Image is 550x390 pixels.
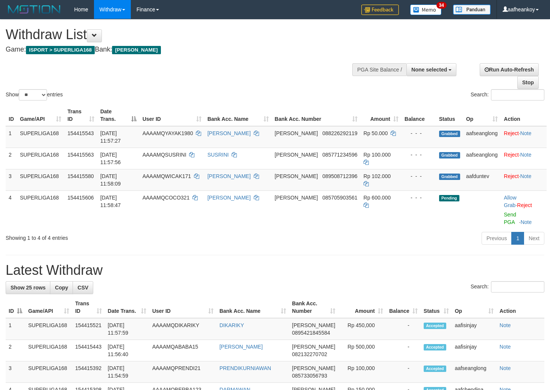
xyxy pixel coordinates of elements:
[292,351,327,357] span: Copy 082132270702 to clipboard
[364,152,391,158] span: Rp 100.000
[6,297,25,318] th: ID: activate to sort column descending
[149,318,217,340] td: AAAAMQDIKARIKY
[501,148,547,169] td: ·
[25,361,72,383] td: SUPERLIGA168
[72,340,105,361] td: 154415443
[275,195,318,201] span: [PERSON_NAME]
[439,152,460,158] span: Grabbed
[471,281,544,292] label: Search:
[386,361,421,383] td: -
[436,2,447,9] span: 34
[501,105,547,126] th: Action
[439,131,460,137] span: Grabbed
[97,105,139,126] th: Date Trans.: activate to sort column descending
[6,318,25,340] td: 1
[6,89,63,101] label: Show entries
[17,148,64,169] td: SUPERLIGA168
[500,344,511,350] a: Note
[17,190,64,229] td: SUPERLIGA168
[55,285,68,291] span: Copy
[452,318,497,340] td: aafisinjay
[105,361,149,383] td: [DATE] 11:54:59
[11,285,45,291] span: Show 25 rows
[208,152,229,158] a: SUSRINI
[501,190,547,229] td: ·
[220,365,271,371] a: PRENDIKURNIAWAN
[452,361,497,383] td: aafseanglong
[205,105,272,126] th: Bank Acc. Name: activate to sort column ascending
[463,105,501,126] th: Op: activate to sort column ascending
[482,232,512,245] a: Previous
[406,63,456,76] button: None selected
[405,151,433,158] div: - - -
[292,344,335,350] span: [PERSON_NAME]
[100,195,121,208] span: [DATE] 11:58:47
[208,130,251,136] a: [PERSON_NAME]
[500,365,511,371] a: Note
[361,105,402,126] th: Amount: activate to sort column ascending
[453,5,491,15] img: panduan.png
[142,195,189,201] span: AAAAMQCOCO321
[149,361,217,383] td: AAAAMQPRENDI21
[25,318,72,340] td: SUPERLIGA168
[436,105,463,126] th: Status
[292,365,335,371] span: [PERSON_NAME]
[6,27,359,42] h1: Withdraw List
[504,195,517,208] span: ·
[352,63,406,76] div: PGA Site Balance /
[100,152,121,165] span: [DATE] 11:57:56
[517,202,532,208] a: Reject
[6,46,359,53] h4: Game: Bank:
[26,46,95,54] span: ISPORT > SUPERLIGA168
[421,297,452,318] th: Status: activate to sort column ascending
[208,173,251,179] a: [PERSON_NAME]
[149,297,217,318] th: User ID: activate to sort column ascending
[452,297,497,318] th: Op: activate to sort column ascending
[6,340,25,361] td: 2
[139,105,205,126] th: User ID: activate to sort column ascending
[424,323,446,329] span: Accepted
[149,340,217,361] td: AAAAMQABABA15
[105,297,149,318] th: Date Trans.: activate to sort column ascending
[17,105,64,126] th: Game/API: activate to sort column ascending
[322,130,357,136] span: Copy 088226292119 to clipboard
[491,281,544,292] input: Search:
[511,232,524,245] a: 1
[292,330,330,336] span: Copy 0895421845584 to clipboard
[6,169,17,190] td: 3
[504,195,516,208] a: Allow Grab
[405,172,433,180] div: - - -
[410,5,442,15] img: Button%20Memo.svg
[17,126,64,148] td: SUPERLIGA168
[217,297,289,318] th: Bank Acc. Name: activate to sort column ascending
[292,322,335,328] span: [PERSON_NAME]
[463,169,501,190] td: aafduntev
[521,219,532,225] a: Note
[520,173,532,179] a: Note
[142,130,193,136] span: AAAAMQYAYAK1980
[292,373,327,379] span: Copy 085733056793 to clipboard
[100,130,121,144] span: [DATE] 11:57:27
[25,340,72,361] td: SUPERLIGA168
[364,130,388,136] span: Rp 50.000
[208,195,251,201] a: [PERSON_NAME]
[77,285,88,291] span: CSV
[322,173,357,179] span: Copy 089508712396 to clipboard
[520,130,532,136] a: Note
[275,173,318,179] span: [PERSON_NAME]
[25,297,72,318] th: Game/API: activate to sort column ascending
[338,297,386,318] th: Amount: activate to sort column ascending
[322,195,357,201] span: Copy 085705903561 to clipboard
[471,89,544,101] label: Search:
[72,297,105,318] th: Trans ID: activate to sort column ascending
[6,105,17,126] th: ID
[524,232,544,245] a: Next
[142,173,191,179] span: AAAAMQWICAK171
[424,344,446,350] span: Accepted
[411,67,447,73] span: None selected
[504,173,519,179] a: Reject
[361,5,399,15] img: Feedback.jpg
[500,322,511,328] a: Note
[50,281,73,294] a: Copy
[402,105,436,126] th: Balance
